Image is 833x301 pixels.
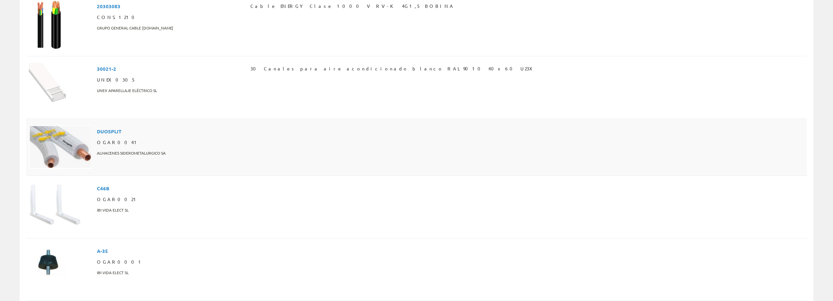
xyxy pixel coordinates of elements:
img: Foto artículo Cable Clase ENERGÉTICA 1000 V RV-K 4G1,5 BOBINA (112,5x150) [29,0,66,49]
font: 30 Canales para aire acondicionado blanco RAL9010 40x60 U23X [250,66,536,71]
font: CONS1210 [97,14,138,20]
font: IBI VIDA ELECT SL [97,270,129,275]
font: A-35 [97,248,108,254]
font: 30021-2 [97,66,116,72]
img: Foto artículo (162.3670212766x150) [29,182,82,232]
font: DUOSPLIT [97,128,121,135]
font: OGAR0021 [97,196,139,202]
font: 20303083 [97,3,120,9]
img: Foto artículo 30 Canal para aire acondicionado blanco RAL9010 40x60 U23X (150x150) [29,63,78,112]
font: Cable ENERGY Clase 1000 V RV-K 4G1,5 BOBINA [250,3,454,9]
font: UNEX APARELLAJE ELÉCTRICO SL [97,88,157,93]
font: C46B [97,185,109,192]
img: Foto artículo (192x132.58867924528) [29,125,92,169]
font: OGAR0041 [97,139,139,145]
font: OGAR0001 [97,259,144,265]
font: GRUPO GENERAL CABLE [DOMAIN_NAME] [97,25,173,30]
font: IBI VIDA ELECT SL [97,207,129,213]
font: ALMACENES SIDEROMETALURGICO SA [97,150,166,156]
font: UNEX0305 [97,77,136,83]
img: Foto artículo (128.97574123989x150) [29,245,71,294]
